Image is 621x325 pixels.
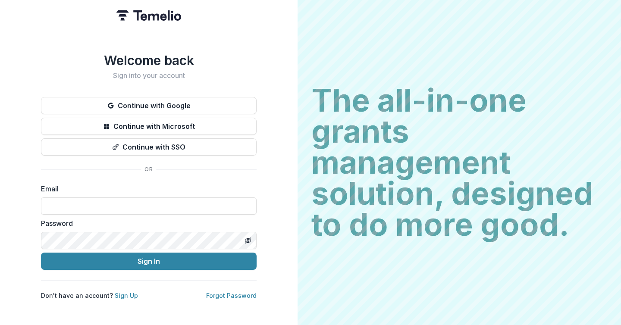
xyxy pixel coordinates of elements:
p: Don't have an account? [41,291,138,300]
a: Forgot Password [206,292,257,299]
img: Temelio [116,10,181,21]
label: Password [41,218,251,228]
label: Email [41,184,251,194]
button: Continue with SSO [41,138,257,156]
button: Continue with Google [41,97,257,114]
h1: Welcome back [41,53,257,68]
button: Sign In [41,253,257,270]
button: Toggle password visibility [241,234,255,247]
button: Continue with Microsoft [41,118,257,135]
a: Sign Up [115,292,138,299]
h2: Sign into your account [41,72,257,80]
